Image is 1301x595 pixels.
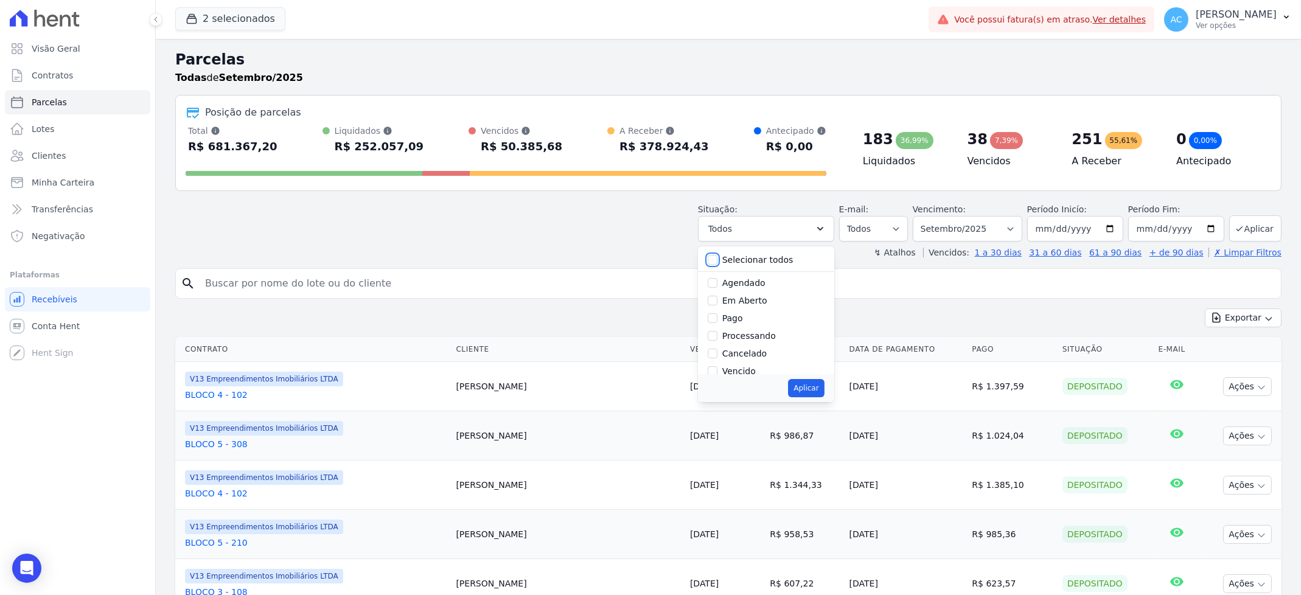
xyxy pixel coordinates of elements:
[185,520,343,534] span: V13 Empreendimentos Imobiliários LTDA
[5,117,150,141] a: Lotes
[845,411,968,461] td: [DATE]
[32,96,67,108] span: Parcelas
[185,438,446,450] a: BLOCO 5 - 308
[181,276,195,291] i: search
[690,431,719,440] a: [DATE]
[1093,15,1146,24] a: Ver detalhes
[335,137,424,156] div: R$ 252.057,09
[765,510,844,559] td: R$ 958,53
[32,320,80,332] span: Conta Hent
[451,337,685,362] th: Cliente
[32,293,77,305] span: Recebíveis
[698,204,738,214] label: Situação:
[1209,248,1282,257] a: ✗ Limpar Filtros
[188,125,277,137] div: Total
[1072,154,1157,169] h4: A Receber
[10,268,145,282] div: Plataformas
[722,366,756,376] label: Vencido
[766,137,826,156] div: R$ 0,00
[198,271,1276,296] input: Buscar por nome do lote ou do cliente
[722,331,776,341] label: Processando
[839,204,869,214] label: E-mail:
[685,337,765,362] th: Vencimento
[5,90,150,114] a: Parcelas
[845,461,968,510] td: [DATE]
[690,480,719,490] a: [DATE]
[967,510,1057,559] td: R$ 985,36
[1196,21,1277,30] p: Ver opções
[1062,526,1128,543] div: Depositado
[175,71,303,85] p: de
[1128,203,1224,216] label: Período Fim:
[845,510,968,559] td: [DATE]
[5,197,150,221] a: Transferências
[451,510,685,559] td: [PERSON_NAME]
[5,170,150,195] a: Minha Carteira
[1223,476,1272,495] button: Ações
[481,125,562,137] div: Vencidos
[967,411,1057,461] td: R$ 1.024,04
[5,224,150,248] a: Negativação
[185,470,343,485] span: V13 Empreendimentos Imobiliários LTDA
[1105,132,1143,149] div: 55,61%
[722,349,767,358] label: Cancelado
[990,132,1023,149] div: 7,39%
[5,287,150,311] a: Recebíveis
[967,337,1057,362] th: Pago
[954,13,1146,26] span: Você possui fatura(s) em atraso.
[185,372,343,386] span: V13 Empreendimentos Imobiliários LTDA
[5,63,150,88] a: Contratos
[722,296,767,305] label: Em Aberto
[32,230,85,242] span: Negativação
[619,125,709,137] div: A Receber
[5,314,150,338] a: Conta Hent
[481,137,562,156] div: R$ 50.385,68
[1062,476,1128,493] div: Depositado
[1223,426,1272,445] button: Ações
[188,137,277,156] div: R$ 681.367,20
[32,176,94,189] span: Minha Carteira
[863,130,893,149] div: 183
[788,379,824,397] button: Aplicar
[698,216,834,242] button: Todos
[1029,248,1081,257] a: 31 a 60 dias
[765,461,844,510] td: R$ 1.344,33
[975,248,1022,257] a: 1 a 30 dias
[451,411,685,461] td: [PERSON_NAME]
[1149,248,1204,257] a: + de 90 dias
[722,313,743,323] label: Pago
[1223,574,1272,593] button: Ações
[5,37,150,61] a: Visão Geral
[1171,15,1182,24] span: AC
[1176,154,1261,169] h4: Antecipado
[1189,132,1222,149] div: 0,00%
[1154,2,1301,37] button: AC [PERSON_NAME] Ver opções
[708,221,732,236] span: Todos
[205,105,301,120] div: Posição de parcelas
[185,487,446,499] a: BLOCO 4 - 102
[1058,337,1154,362] th: Situação
[12,554,41,583] div: Open Intercom Messenger
[896,132,933,149] div: 36,99%
[1223,377,1272,396] button: Ações
[913,204,966,214] label: Vencimento:
[1062,427,1128,444] div: Depositado
[1154,337,1201,362] th: E-mail
[967,362,1057,411] td: R$ 1.397,59
[845,362,968,411] td: [DATE]
[175,7,285,30] button: 2 selecionados
[1223,525,1272,544] button: Ações
[765,411,844,461] td: R$ 986,87
[32,43,80,55] span: Visão Geral
[32,123,55,135] span: Lotes
[1229,215,1282,242] button: Aplicar
[690,529,719,539] a: [DATE]
[175,49,1282,71] h2: Parcelas
[1072,130,1102,149] div: 251
[451,362,685,411] td: [PERSON_NAME]
[874,248,915,257] label: ↯ Atalhos
[32,203,93,215] span: Transferências
[335,125,424,137] div: Liquidados
[722,255,794,265] label: Selecionar todos
[5,144,150,168] a: Clientes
